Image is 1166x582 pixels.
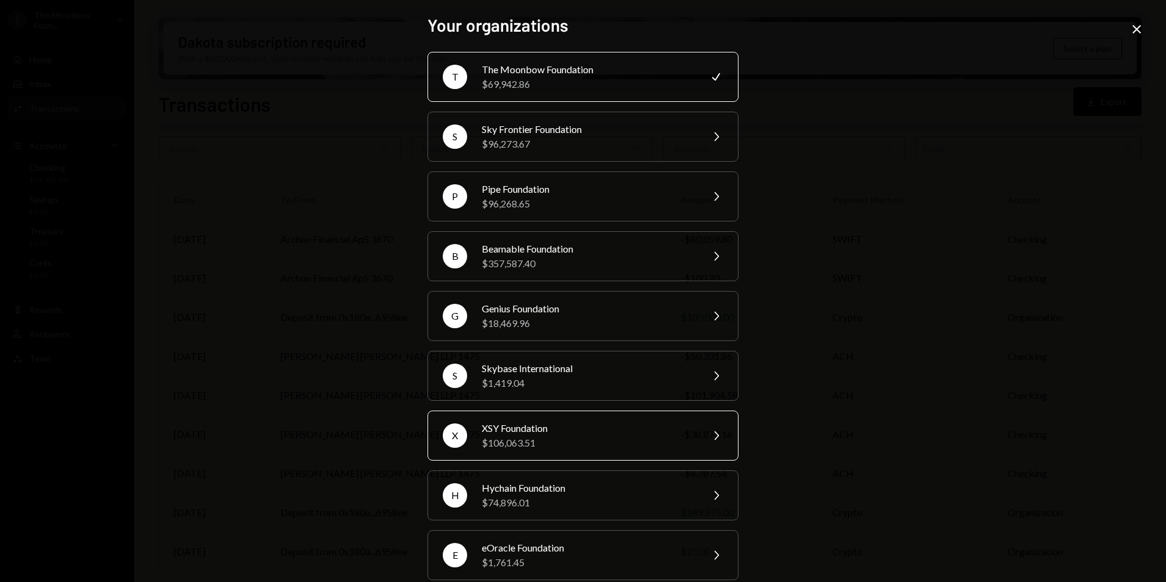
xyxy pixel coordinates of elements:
div: Beamable Foundation [482,242,694,256]
h2: Your organizations [427,13,739,37]
button: HHychain Foundation$74,896.01 [427,470,739,520]
button: TThe Moonbow Foundation$69,942.86 [427,52,739,102]
div: $74,896.01 [482,495,694,510]
div: P [443,184,467,209]
div: Skybase International [482,361,694,376]
div: X [443,423,467,448]
div: $96,273.67 [482,137,694,151]
div: $357,587.40 [482,256,694,271]
div: Genius Foundation [482,301,694,316]
div: B [443,244,467,268]
div: eOracle Foundation [482,541,694,555]
div: E [443,543,467,567]
div: $1,761.45 [482,555,694,570]
div: The Moonbow Foundation [482,62,694,77]
button: EeOracle Foundation$1,761.45 [427,530,739,580]
div: Hychain Foundation [482,481,694,495]
div: H [443,483,467,508]
div: Sky Frontier Foundation [482,122,694,137]
div: XSY Foundation [482,421,694,436]
div: $96,268.65 [482,196,694,211]
div: $69,942.86 [482,77,694,92]
button: BBeamable Foundation$357,587.40 [427,231,739,281]
button: GGenius Foundation$18,469.96 [427,291,739,341]
button: SSkybase International$1,419.04 [427,351,739,401]
button: PPipe Foundation$96,268.65 [427,171,739,221]
div: S [443,124,467,149]
div: Pipe Foundation [482,182,694,196]
div: S [443,364,467,388]
div: $106,063.51 [482,436,694,450]
button: SSky Frontier Foundation$96,273.67 [427,112,739,162]
div: $18,469.96 [482,316,694,331]
button: XXSY Foundation$106,063.51 [427,411,739,461]
div: G [443,304,467,328]
div: T [443,65,467,89]
div: $1,419.04 [482,376,694,390]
